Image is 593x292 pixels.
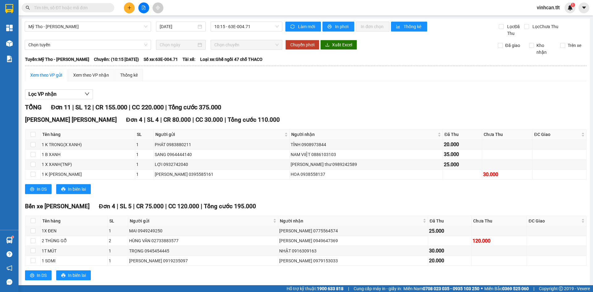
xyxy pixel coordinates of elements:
div: 1 SOMI [42,257,107,264]
div: NHẬT 0916309163 [279,248,427,254]
div: [PERSON_NAME] [3,44,137,61]
span: search [26,6,30,10]
div: 1 [109,248,127,254]
span: printer [30,187,34,192]
span: | [160,116,162,123]
div: SANG 0964444140 [155,151,288,158]
div: MAI 0949249250 [129,227,277,234]
span: Lọc Chưa Thu [530,23,559,30]
th: SL [108,216,128,226]
span: Kho nhận [534,42,556,56]
input: 13/09/2025 [160,23,196,30]
div: 1X ĐEN [42,227,107,234]
button: printerIn biên lai [56,184,91,194]
div: 1 [136,171,153,178]
span: Tổng cước 110.000 [228,116,280,123]
div: [PERSON_NAME] thư 0989242589 [291,161,442,168]
span: Người gửi [130,218,271,224]
span: CR 155.000 [95,104,127,111]
span: aim [156,6,160,10]
div: HOA 0938558137 [291,171,442,178]
div: 1 B XANH [42,151,134,158]
span: vinhcan.tlt [532,4,565,11]
span: Làm mới [298,23,316,30]
span: Xuất Excel [332,41,352,48]
span: | [201,203,202,210]
span: printer [30,273,34,278]
div: Thống kê [120,72,138,78]
div: TỈNH 0908973844 [291,141,442,148]
span: In biên lai [68,272,86,279]
span: message [6,279,12,285]
span: | [165,104,167,111]
div: 1 K TRONG(X XANH) [42,141,134,148]
div: 1 [136,141,153,148]
span: plus [127,6,132,10]
button: aim [153,2,163,13]
div: 30.000 [429,247,470,255]
strong: 0708 023 035 - 0935 103 250 [423,286,479,291]
span: file-add [141,6,146,10]
input: Chọn ngày [160,41,196,48]
div: [PERSON_NAME] 0949647369 [279,237,427,244]
div: 20.000 [429,257,470,264]
span: | [133,203,135,210]
span: Cung cấp máy in - giấy in: [354,285,402,292]
span: | [533,285,534,292]
span: Lọc VP nhận [28,90,57,98]
img: warehouse-icon [6,237,13,243]
span: ĐC Giao [534,131,580,138]
th: Chưa Thu [472,216,527,226]
span: Đơn 4 [99,203,115,210]
button: file-add [138,2,149,13]
div: [PERSON_NAME] 0395585161 [155,171,288,178]
span: printer [61,273,65,278]
button: printerIn DS [25,270,52,280]
span: | [165,203,167,210]
span: [PERSON_NAME] [PERSON_NAME] [25,116,117,123]
th: Tên hàng [41,216,108,226]
span: Chọn tuyến [28,40,147,49]
span: CR 80.000 [163,116,191,123]
div: Xem theo VP gửi [30,72,62,78]
button: syncLàm mới [285,22,321,32]
div: HÙNG VÂN 02733883577 [129,237,277,244]
span: TỔNG [25,104,42,111]
div: TRỌNG 0945454445 [129,248,277,254]
span: | [225,116,226,123]
button: printerIn phơi [322,22,354,32]
div: [PERSON_NAME] 0919235097 [129,257,277,264]
button: Chuyển phơi [285,40,319,50]
span: ĐC Giao [528,218,580,224]
span: | [192,116,194,123]
div: 1 [109,227,127,234]
span: Tổng cước 195.000 [204,203,256,210]
button: caret-down [578,2,589,13]
sup: 1 [12,236,14,238]
span: | [129,104,130,111]
span: SL 12 [75,104,91,111]
div: Xem theo VP nhận [73,72,109,78]
button: plus [124,2,135,13]
span: CC 220.000 [132,104,164,111]
span: CR 75.000 [136,203,164,210]
th: Tên hàng [41,129,135,140]
span: ⚪️ [481,287,483,290]
button: printerIn biên lai [56,270,91,280]
div: NAM VIỆT 0886103103 [291,151,442,158]
span: In biên lai [68,186,86,193]
div: 1 X XANH(TNP) [42,161,134,168]
img: logo-vxr [5,4,13,13]
span: Lọc Đã Thu [505,23,524,37]
th: Đã Thu [443,129,482,140]
span: Mỹ Tho - Hồ Chí Minh [28,22,147,31]
img: dashboard-icon [6,25,13,31]
div: 2 THÙNG GỖ [42,237,107,244]
img: solution-icon [6,56,13,62]
span: In phơi [335,23,349,30]
span: 10:15 - 63E-004.71 [214,22,279,31]
span: Trên xe [565,42,584,49]
div: PHÁT 0983880211 [155,141,288,148]
span: | [92,104,94,111]
span: In DS [37,272,47,279]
